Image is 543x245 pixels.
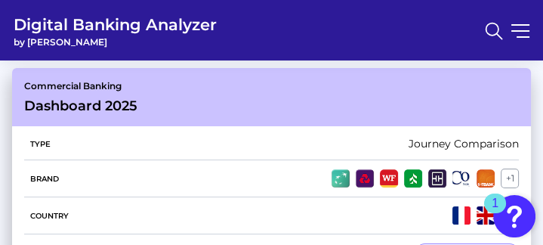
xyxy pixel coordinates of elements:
[492,203,498,223] div: 1
[24,174,65,184] h5: Brand
[24,98,137,114] h3: Dashboard 2025
[24,80,137,91] p: Commercial Banking
[24,211,75,221] h5: Country
[24,139,57,149] h5: Type
[493,195,535,237] button: Open Resource Center, 1 new notification
[409,137,519,150] div: Journey Comparison
[501,169,519,188] div: + 1
[14,36,217,48] span: by [PERSON_NAME]
[14,14,217,36] span: Digital Banking Analyzer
